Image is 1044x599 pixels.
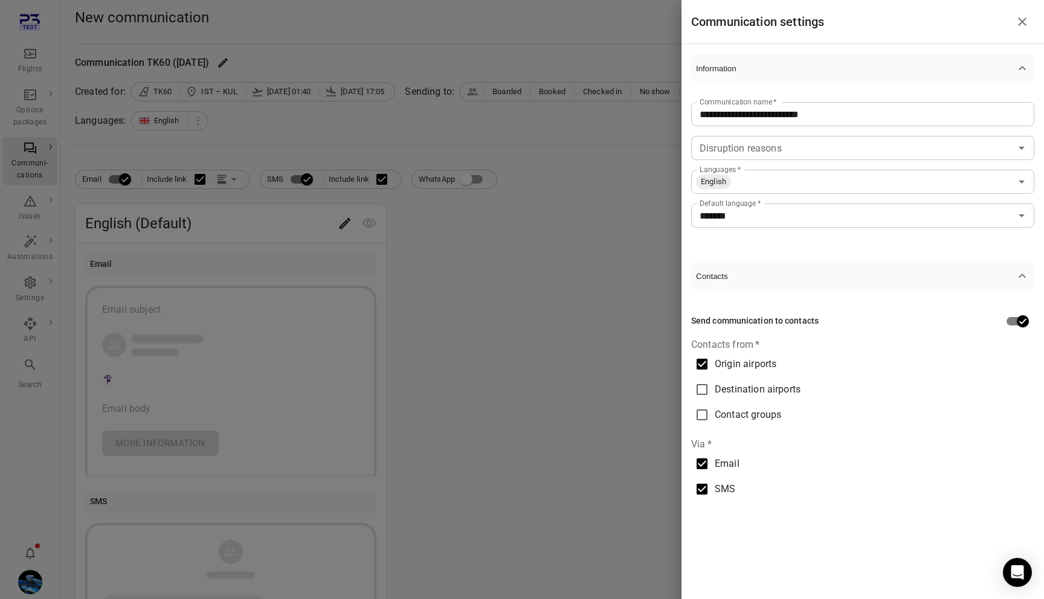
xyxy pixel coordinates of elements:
[1003,558,1032,587] div: Open Intercom Messenger
[700,164,741,175] label: Languages
[715,456,739,471] span: Email
[696,64,1015,73] span: Information
[691,83,1034,247] div: Information
[1010,10,1034,34] button: Close drawer
[696,272,1015,281] span: Contacts
[700,198,761,208] label: Default language
[1013,173,1030,190] button: Open
[1013,207,1030,224] button: Open
[715,357,776,371] span: Origin airports
[1013,139,1030,156] button: Open
[691,54,1034,83] button: Information
[715,408,781,422] span: Contact groups
[715,382,801,397] span: Destination airports
[715,482,735,496] span: SMS
[696,176,731,188] span: English
[700,97,777,107] label: Communication name
[691,437,712,451] legend: Via
[691,315,819,328] div: Send communication to contacts
[691,12,824,31] h1: Communication settings
[691,290,1034,521] div: Contacts
[691,338,759,351] legend: Contacts from
[691,261,1034,290] button: Contacts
